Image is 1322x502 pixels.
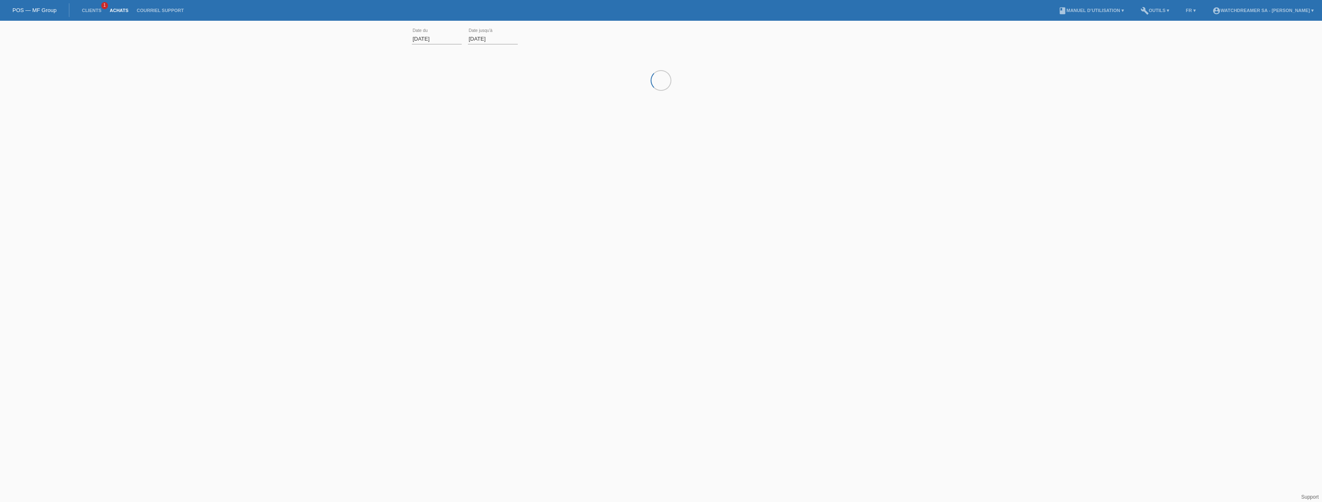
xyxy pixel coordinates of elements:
i: build [1141,7,1149,15]
a: Achats [105,8,132,13]
a: POS — MF Group [12,7,56,13]
a: account_circleWatchdreamer SA - [PERSON_NAME] ▾ [1208,8,1318,13]
i: book [1058,7,1067,15]
a: bookManuel d’utilisation ▾ [1054,8,1128,13]
a: Clients [78,8,105,13]
a: Courriel Support [132,8,188,13]
a: Support [1301,494,1319,500]
a: buildOutils ▾ [1136,8,1173,13]
span: 1 [101,2,108,9]
i: account_circle [1212,7,1221,15]
a: FR ▾ [1182,8,1200,13]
